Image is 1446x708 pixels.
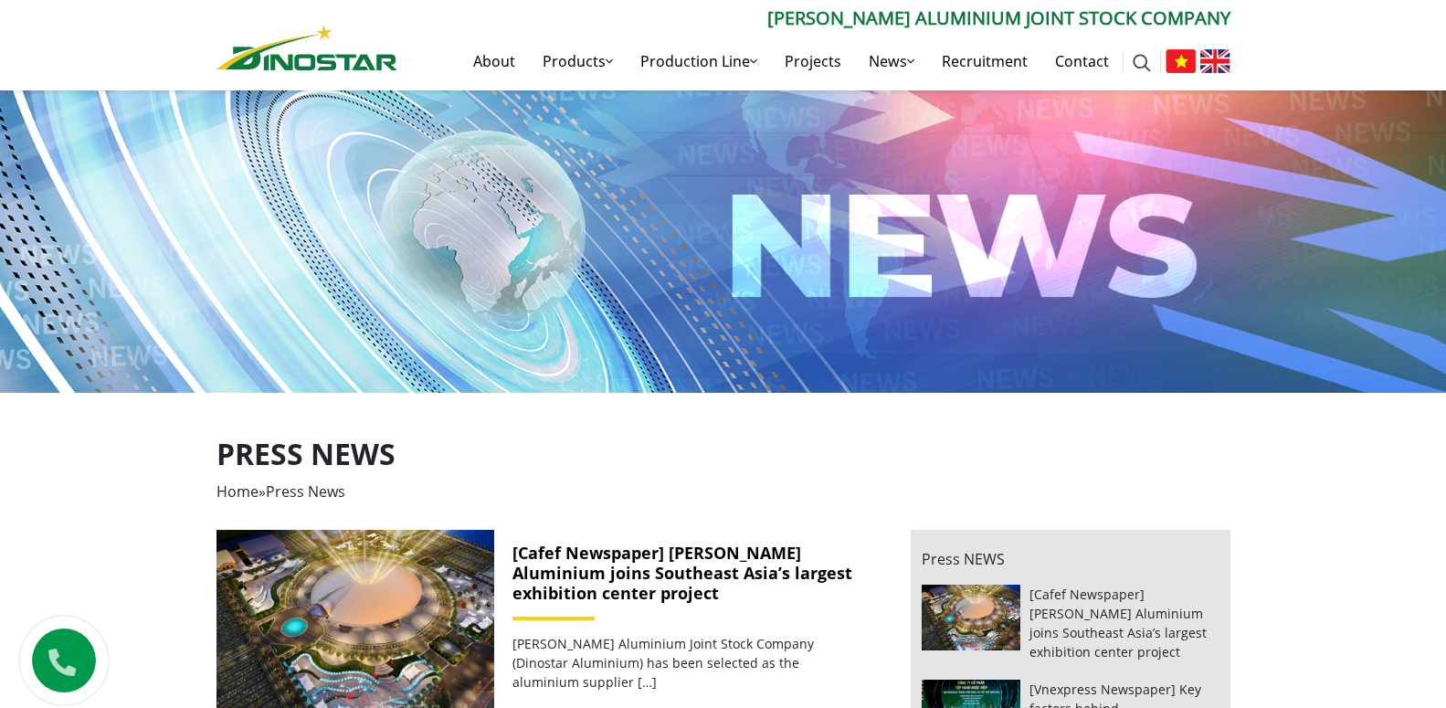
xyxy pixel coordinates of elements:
a: Projects [771,32,855,90]
a: Products [529,32,627,90]
p: [PERSON_NAME] Aluminium Joint Stock Company (Dinostar Aluminium) has been selected as the alumini... [512,634,865,692]
h1: Press News [216,437,1230,471]
img: search [1133,54,1151,72]
a: Home [216,481,259,502]
img: English [1200,49,1230,73]
img: [Cafef Newspaper] Ngoc Diep Aluminium joins Southeast Asia’s largest exhibition center project [922,585,1021,650]
a: [Cafef Newspaper] [PERSON_NAME] Aluminium joins Southeast Asia’s largest exhibition center project [1029,586,1207,660]
a: Recruitment [928,32,1041,90]
span: » [216,481,345,502]
a: Contact [1041,32,1123,90]
p: Press NEWS [922,548,1219,570]
img: Tiếng Việt [1166,49,1196,73]
a: Production Line [627,32,771,90]
a: [Cafef Newspaper] [PERSON_NAME] Aluminium joins Southeast Asia’s largest exhibition center project [512,542,852,603]
a: About [459,32,529,90]
img: Nhôm Dinostar [216,25,397,70]
a: News [855,32,928,90]
p: [PERSON_NAME] Aluminium Joint Stock Company [397,5,1230,32]
span: Press News [266,481,345,502]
